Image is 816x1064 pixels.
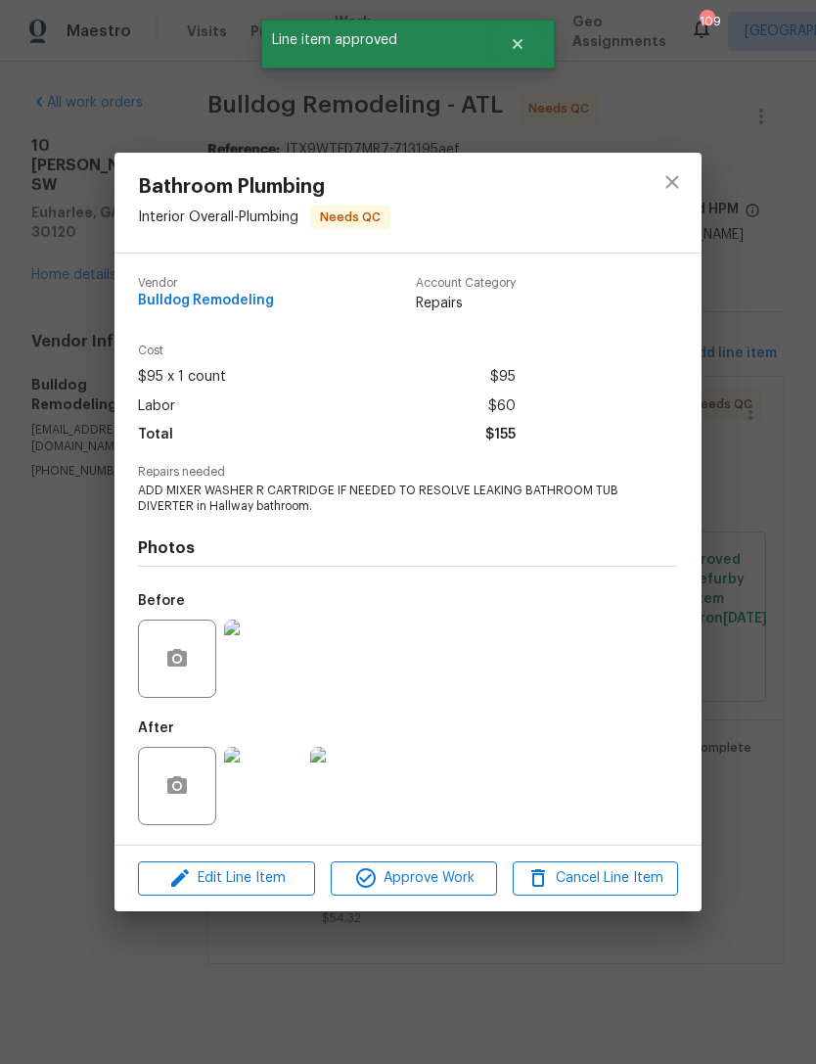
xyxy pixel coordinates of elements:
[138,277,274,290] span: Vendor
[513,861,678,896] button: Cancel Line Item
[138,345,516,357] span: Cost
[138,594,185,608] h5: Before
[144,866,309,891] span: Edit Line Item
[138,538,678,558] h4: Photos
[485,24,550,64] button: Close
[138,861,315,896] button: Edit Line Item
[519,866,672,891] span: Cancel Line Item
[138,421,173,449] span: Total
[261,20,485,61] span: Line item approved
[312,208,388,227] span: Needs QC
[490,363,516,392] span: $95
[485,421,516,449] span: $155
[416,294,516,313] span: Repairs
[337,866,490,891] span: Approve Work
[488,393,516,421] span: $60
[138,483,624,516] span: ADD MIXER WASHER R CARTRIDGE IF NEEDED TO RESOLVE LEAKING BATHROOM TUB DIVERTER in Hallway bathroom.
[416,277,516,290] span: Account Category
[700,12,713,31] div: 109
[138,294,274,308] span: Bulldog Remodeling
[649,159,696,206] button: close
[138,721,174,735] h5: After
[138,393,175,421] span: Labor
[331,861,496,896] button: Approve Work
[138,176,390,198] span: Bathroom Plumbing
[138,210,298,224] span: Interior Overall - Plumbing
[138,466,678,479] span: Repairs needed
[138,363,226,392] span: $95 x 1 count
